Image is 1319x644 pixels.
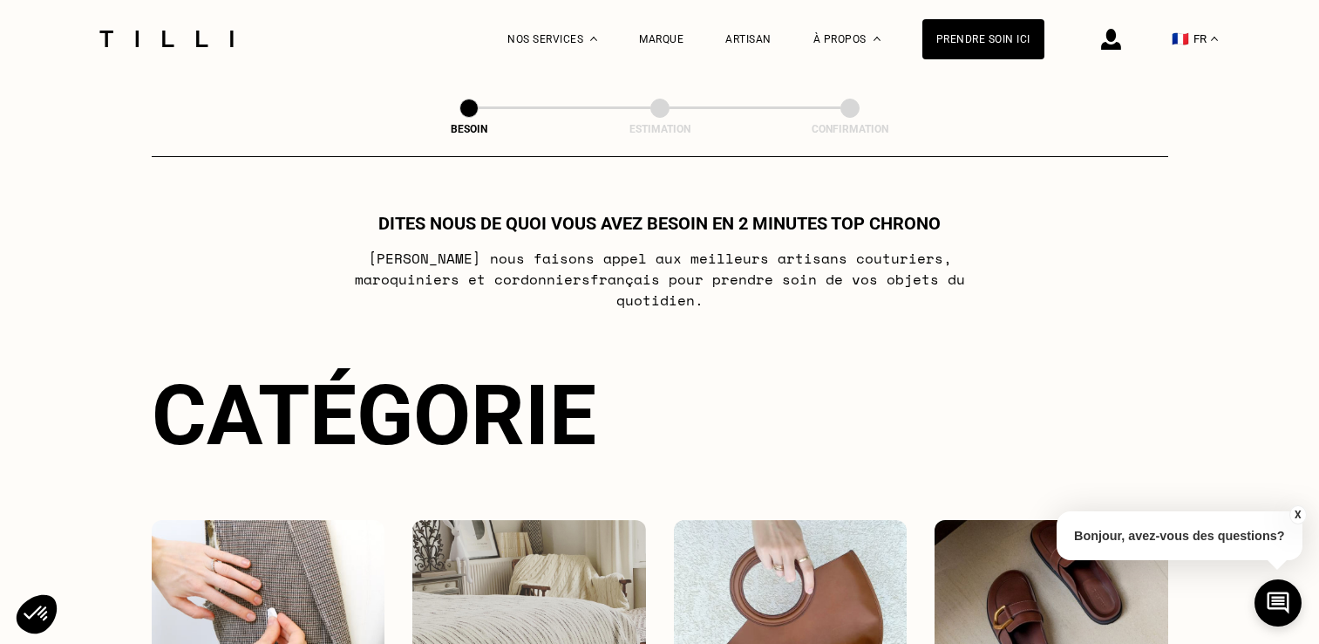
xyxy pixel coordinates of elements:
img: Logo du service de couturière Tilli [93,31,240,47]
a: Marque [639,33,683,45]
button: X [1288,505,1306,524]
a: Artisan [725,33,772,45]
div: Estimation [573,123,747,135]
img: Menu déroulant [590,37,597,41]
h1: Dites nous de quoi vous avez besoin en 2 minutes top chrono [378,213,941,234]
div: Besoin [382,123,556,135]
p: Bonjour, avez-vous des questions? [1057,511,1302,560]
p: [PERSON_NAME] nous faisons appel aux meilleurs artisans couturiers , maroquiniers et cordonniers ... [314,248,1005,311]
img: menu déroulant [1211,37,1218,41]
img: Menu déroulant à propos [874,37,880,41]
a: Prendre soin ici [922,19,1044,59]
img: icône connexion [1101,29,1121,50]
div: Confirmation [763,123,937,135]
div: Catégorie [152,367,1168,464]
span: 🇫🇷 [1172,31,1189,47]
